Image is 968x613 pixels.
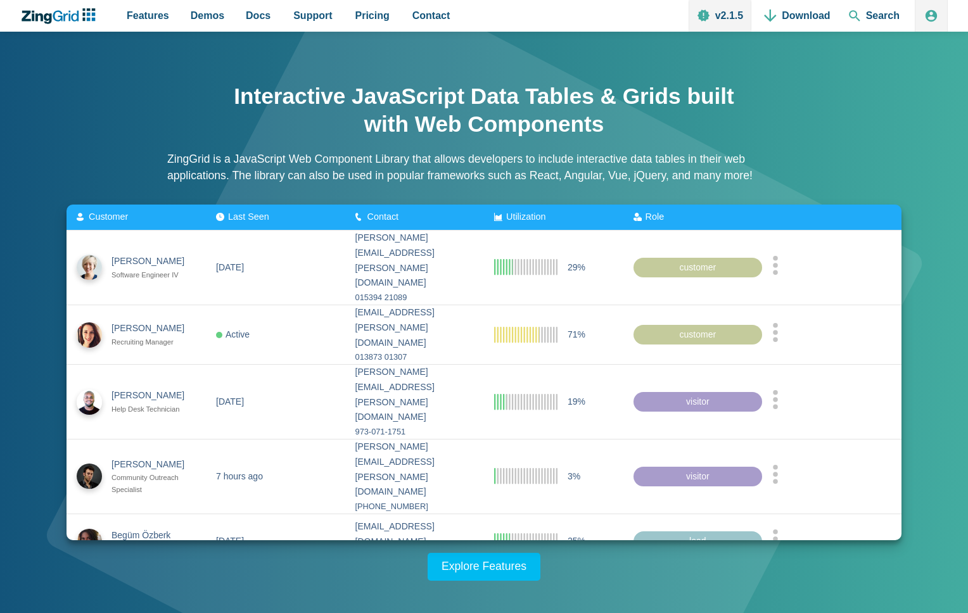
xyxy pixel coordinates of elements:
div: Community Outreach Specialist [111,472,196,496]
div: [PERSON_NAME][EMAIL_ADDRESS][PERSON_NAME][DOMAIN_NAME] [355,439,474,500]
div: Help Desk Technician [111,403,196,415]
div: [PERSON_NAME][EMAIL_ADDRESS][PERSON_NAME][DOMAIN_NAME] [355,231,474,291]
div: [PERSON_NAME] [111,457,196,472]
span: 25% [568,534,585,549]
h1: Interactive JavaScript Data Tables & Grids built with Web Components [231,82,737,138]
div: [EMAIL_ADDRESS][DOMAIN_NAME] [355,519,474,550]
span: Support [293,7,332,24]
div: [PHONE_NUMBER] [355,500,474,514]
span: Contact [367,212,399,222]
div: customer [634,257,763,277]
span: Demos [191,7,224,24]
span: Last Seen [228,212,269,222]
span: Pricing [355,7,390,24]
div: visitor [634,466,763,486]
a: ZingChart Logo. Click to return to the homepage [20,8,102,24]
span: Role [646,212,665,222]
span: 71% [568,327,585,342]
span: Docs [246,7,271,24]
a: Explore Features [428,553,540,581]
span: Features [127,7,169,24]
div: Software Engineer IV [111,269,196,281]
div: [PERSON_NAME][EMAIL_ADDRESS][PERSON_NAME][DOMAIN_NAME] [355,365,474,425]
div: [PERSON_NAME] [111,321,196,336]
div: lead [634,531,763,552]
span: 3% [568,469,580,484]
div: Recruiting Manager [111,336,196,348]
span: Contact [412,7,450,24]
div: 013873 01307 [355,350,474,364]
div: 973-071-1751 [355,425,474,439]
span: Customer [89,212,128,222]
p: ZingGrid is a JavaScript Web Component Library that allows developers to include interactive data... [167,151,801,184]
div: [DATE] [216,394,244,409]
div: visitor [634,391,763,412]
div: Active [216,327,250,342]
span: 29% [568,260,585,275]
div: [DATE] [216,534,244,549]
span: 19% [568,394,585,409]
div: [PERSON_NAME] [111,254,196,269]
div: Begüm Özberk [111,528,196,543]
div: [EMAIL_ADDRESS][PERSON_NAME][DOMAIN_NAME] [355,305,474,350]
div: [DATE] [216,260,244,275]
span: Utilization [506,212,545,222]
div: 7 hours ago [216,469,263,484]
div: customer [634,324,763,344]
div: [PERSON_NAME] [111,388,196,403]
div: 015394 21089 [355,291,474,305]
